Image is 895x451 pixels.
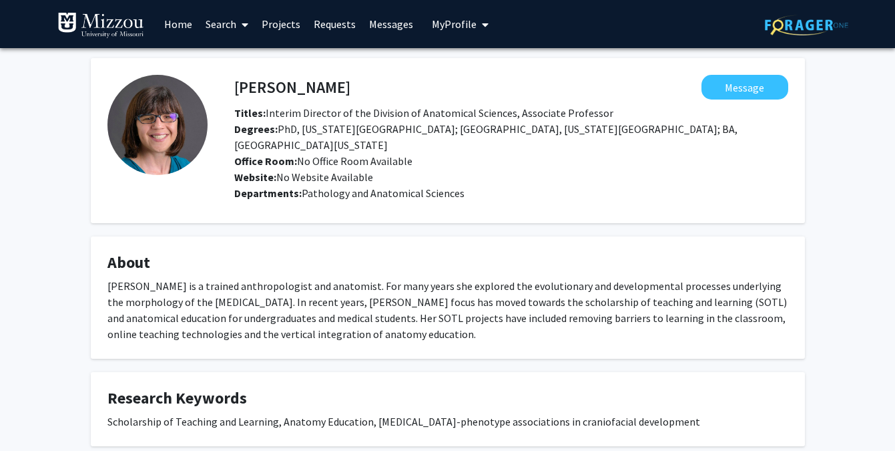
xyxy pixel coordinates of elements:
[107,75,208,175] img: Profile Picture
[234,154,297,168] b: Office Room:
[307,1,362,47] a: Requests
[432,17,477,31] span: My Profile
[234,75,350,100] h4: [PERSON_NAME]
[107,278,788,342] div: [PERSON_NAME] is a trained anthropologist and anatomist. For many years she explored the evolutio...
[107,414,788,430] div: Scholarship of Teaching and Learning, Anatomy Education, [MEDICAL_DATA]-phenotype associations in...
[255,1,307,47] a: Projects
[107,253,788,273] h4: About
[701,75,788,100] button: Message Cheryl Hill
[234,122,737,152] span: PhD, [US_STATE][GEOGRAPHIC_DATA]; [GEOGRAPHIC_DATA], [US_STATE][GEOGRAPHIC_DATA]; BA, [GEOGRAPHIC...
[362,1,420,47] a: Messages
[107,389,788,408] h4: Research Keywords
[234,106,266,120] b: Titles:
[234,186,302,200] b: Departments:
[158,1,199,47] a: Home
[302,186,465,200] span: Pathology and Anatomical Sciences
[57,12,144,39] img: University of Missouri Logo
[10,391,57,441] iframe: Chat
[234,122,278,136] b: Degrees:
[234,106,613,120] span: Interim Director of the Division of Anatomical Sciences, Associate Professor
[199,1,255,47] a: Search
[234,170,373,184] span: No Website Available
[234,170,276,184] b: Website:
[765,15,848,35] img: ForagerOne Logo
[234,154,412,168] span: No Office Room Available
